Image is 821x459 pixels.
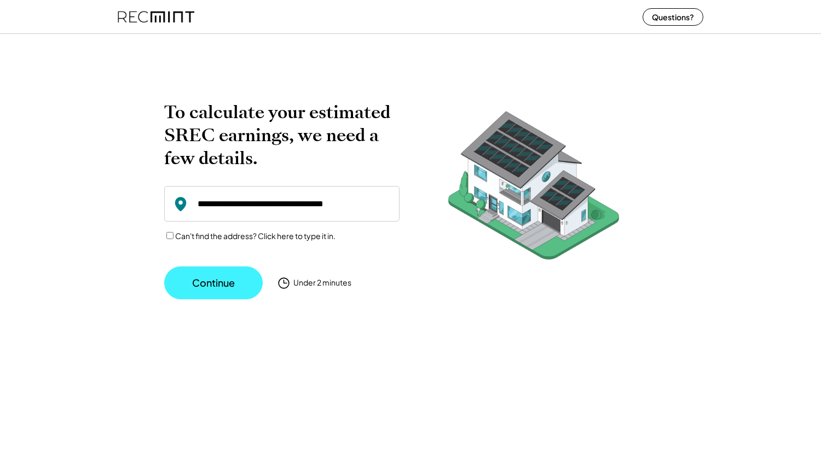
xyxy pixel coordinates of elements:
[427,101,640,276] img: RecMintArtboard%207.png
[164,266,263,299] button: Continue
[293,277,351,288] div: Under 2 minutes
[118,2,194,31] img: recmint-logotype%403x%20%281%29.jpeg
[643,8,703,26] button: Questions?
[164,101,400,170] h2: To calculate your estimated SREC earnings, we need a few details.
[175,231,336,241] label: Can't find the address? Click here to type it in.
